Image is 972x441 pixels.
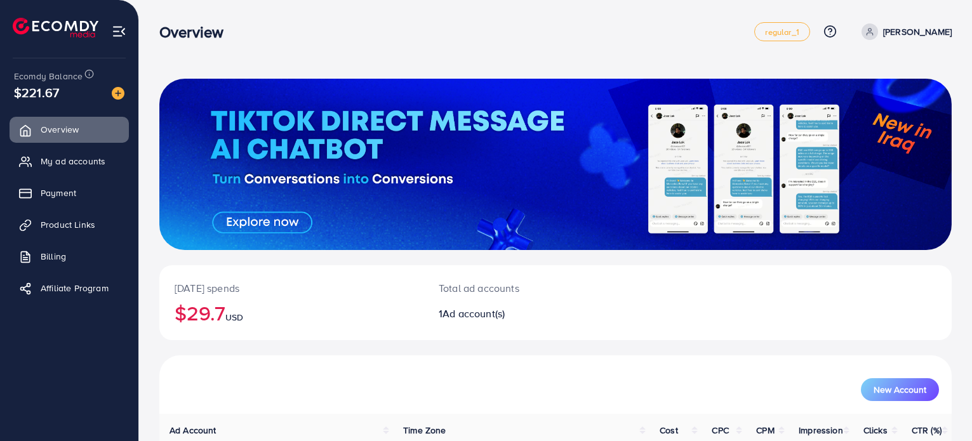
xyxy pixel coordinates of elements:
[175,301,408,325] h2: $29.7
[10,244,129,269] a: Billing
[13,18,98,37] img: logo
[14,83,59,102] span: $221.67
[863,424,888,437] span: Clicks
[10,180,129,206] a: Payment
[14,70,83,82] span: Ecomdy Balance
[756,424,774,437] span: CPM
[874,385,926,394] span: New Account
[41,123,79,136] span: Overview
[765,28,799,36] span: regular_1
[403,424,446,437] span: Time Zone
[41,282,109,294] span: Affiliate Program
[225,311,243,324] span: USD
[170,424,216,437] span: Ad Account
[799,424,843,437] span: Impression
[856,23,952,40] a: [PERSON_NAME]
[41,187,76,199] span: Payment
[10,117,129,142] a: Overview
[41,218,95,231] span: Product Links
[10,212,129,237] a: Product Links
[883,24,952,39] p: [PERSON_NAME]
[712,424,728,437] span: CPC
[660,424,678,437] span: Cost
[10,148,129,174] a: My ad accounts
[41,250,66,263] span: Billing
[912,424,942,437] span: CTR (%)
[112,24,126,39] img: menu
[439,308,606,320] h2: 1
[41,155,105,168] span: My ad accounts
[159,23,234,41] h3: Overview
[10,275,129,301] a: Affiliate Program
[112,87,124,100] img: image
[443,306,505,320] span: Ad account(s)
[861,378,939,401] button: New Account
[439,280,606,296] p: Total ad accounts
[175,280,408,296] p: [DATE] spends
[754,22,809,41] a: regular_1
